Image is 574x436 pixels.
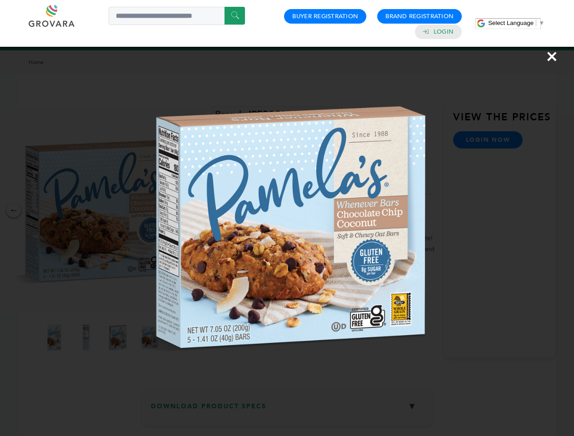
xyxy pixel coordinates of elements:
[488,20,544,26] a: Select Language​
[434,28,454,36] a: Login
[539,20,544,26] span: ▼
[292,12,358,20] a: Buyer Registration
[109,7,245,25] input: Search a product or brand...
[546,44,558,69] span: ×
[488,20,534,26] span: Select Language
[113,52,462,401] img: Image Preview
[385,12,454,20] a: Brand Registration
